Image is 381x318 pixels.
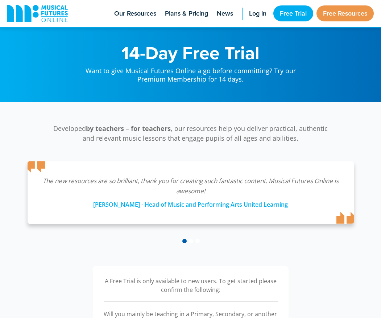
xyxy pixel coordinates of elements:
span: News [217,9,233,18]
h1: 14-Day Free Trial [78,44,303,62]
span: Plans & Pricing [165,9,208,18]
p: A Free Trial is only available to new users. To get started please confirm the following: [104,277,278,294]
span: Log in [249,9,266,18]
p: Developed , our resources help you deliver practical, authentic and relevant music lessons that e... [49,124,332,143]
div: [PERSON_NAME] - Head of Music and Performing Arts United Learning [42,196,339,209]
a: Free Trial [273,5,313,21]
a: Free Resources [316,5,374,21]
strong: by teachers – for teachers [86,124,171,133]
span: Our Resources [114,9,156,18]
p: Want to give Musical Futures Online a go before committing? Try our Premium Membership for 14 days. [78,62,303,84]
p: The new resources are so brilliant, thank you for creating such fantastic content. Musical Future... [42,176,339,196]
